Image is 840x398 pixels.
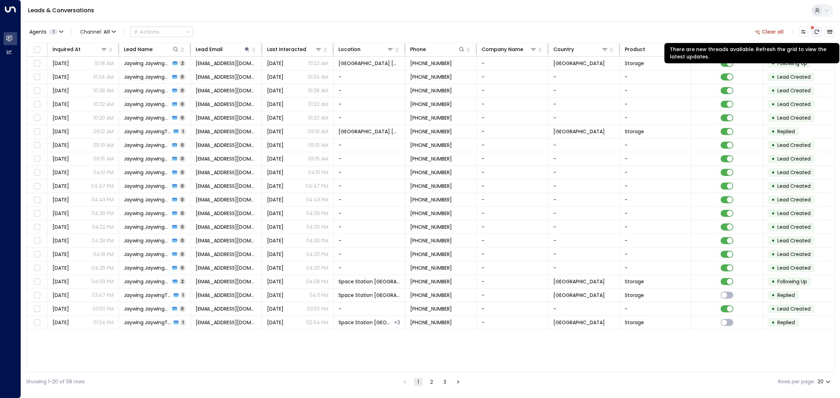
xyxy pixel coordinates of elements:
[308,114,328,121] p: 10:20 AM
[179,101,185,107] span: 0
[410,223,452,230] span: +442222222222
[33,277,41,286] span: Toggle select row
[553,45,574,54] div: Country
[91,278,114,285] p: 04:00 PM
[771,139,775,151] div: •
[477,57,548,70] td: -
[124,155,170,162] span: Jaywing JaywingTest
[124,237,170,244] span: Jaywing JaywingTest
[477,125,548,138] td: -
[548,261,620,275] td: -
[77,27,119,37] span: Channel:
[91,196,114,203] p: 04:43 PM
[410,60,452,67] span: +442222222222
[306,264,328,271] p: 04:30 PM
[334,234,405,247] td: -
[33,196,41,204] span: Toggle select row
[777,223,811,230] span: Lead Created
[477,138,548,152] td: -
[267,183,283,190] span: Aug 20, 2025
[338,60,400,67] span: Space Station Uxbridge
[26,27,66,37] button: Agents1
[477,111,548,125] td: -
[52,114,69,121] span: Aug 21, 2025
[777,169,811,176] span: Lead Created
[196,223,257,230] span: jw@test.com
[92,210,114,217] p: 04:39 PM
[454,378,462,386] button: Go to next page
[334,207,405,220] td: -
[196,60,257,67] span: jw@test.com
[308,101,328,108] p: 10:22 AM
[410,73,452,80] span: +442222222222
[52,73,69,80] span: Aug 21, 2025
[267,223,283,230] span: Aug 20, 2025
[777,142,811,149] span: Lead Created
[180,278,185,284] span: 2
[752,27,787,37] button: Clear all
[477,248,548,261] td: -
[825,27,835,37] button: Archived Leads
[338,278,400,285] span: Space Station Brentford
[778,378,815,385] label: Rows per page:
[620,248,691,261] td: -
[179,156,185,162] span: 0
[179,142,185,148] span: 0
[620,84,691,97] td: -
[104,29,110,35] span: All
[33,264,41,272] span: Toggle select row
[308,73,328,80] p: 10:34 AM
[798,27,808,37] button: Customize
[267,87,283,94] span: Aug 21, 2025
[771,262,775,274] div: •
[625,45,680,54] div: Product
[133,29,159,35] div: Actions
[306,237,328,244] p: 04:30 PM
[267,60,283,67] span: Yesterday
[196,87,257,94] span: jw@test.com
[196,210,257,217] span: jw@test.com
[410,155,452,162] span: +442222222222
[124,169,170,176] span: Jaywing JaywingTest
[548,111,620,125] td: -
[52,264,69,271] span: Aug 19, 2025
[334,84,405,97] td: -
[28,6,94,14] a: Leads & Conversations
[548,70,620,84] td: -
[93,142,114,149] p: 09:19 AM
[52,128,69,135] span: Aug 21, 2025
[33,182,41,191] span: Toggle select row
[52,87,69,94] span: Aug 21, 2025
[427,378,436,386] button: Go to page 2
[410,169,452,176] span: +442222222222
[33,86,41,95] span: Toggle select row
[124,128,171,135] span: Jaywing JaywingTest
[180,60,185,66] span: 2
[410,196,452,203] span: +442222222222
[52,169,69,176] span: Aug 20, 2025
[77,27,119,37] button: Channel:All
[33,155,41,163] span: Toggle select row
[620,138,691,152] td: -
[196,142,257,149] span: jw@test.com
[196,73,257,80] span: jw@test.com
[308,142,328,149] p: 09:19 AM
[196,196,257,203] span: jw@test.com
[334,138,405,152] td: -
[267,237,283,244] span: Aug 20, 2025
[777,264,811,271] span: Lead Created
[410,114,452,121] span: +442222222222
[179,169,185,175] span: 0
[771,98,775,110] div: •
[130,27,193,37] button: Actions
[334,111,405,125] td: -
[267,101,283,108] span: Aug 21, 2025
[91,183,114,190] p: 04:47 PM
[179,210,185,216] span: 0
[124,45,179,54] div: Lead Name
[553,60,605,67] span: United Kingdom
[771,207,775,219] div: •
[93,155,114,162] p: 09:15 AM
[334,166,405,179] td: -
[548,98,620,111] td: -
